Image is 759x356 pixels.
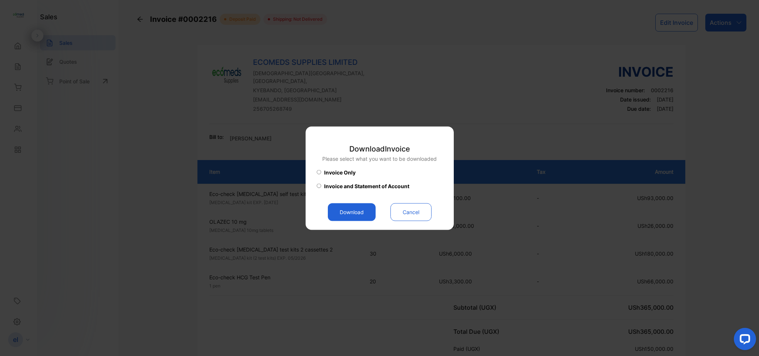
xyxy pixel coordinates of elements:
[324,182,409,190] span: Invoice and Statement of Account
[328,203,376,221] button: Download
[324,168,356,176] span: Invoice Only
[390,203,432,221] button: Cancel
[322,154,437,162] p: Please select what you want to be downloaded
[728,325,759,356] iframe: LiveChat chat widget
[322,143,437,154] p: Download Invoice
